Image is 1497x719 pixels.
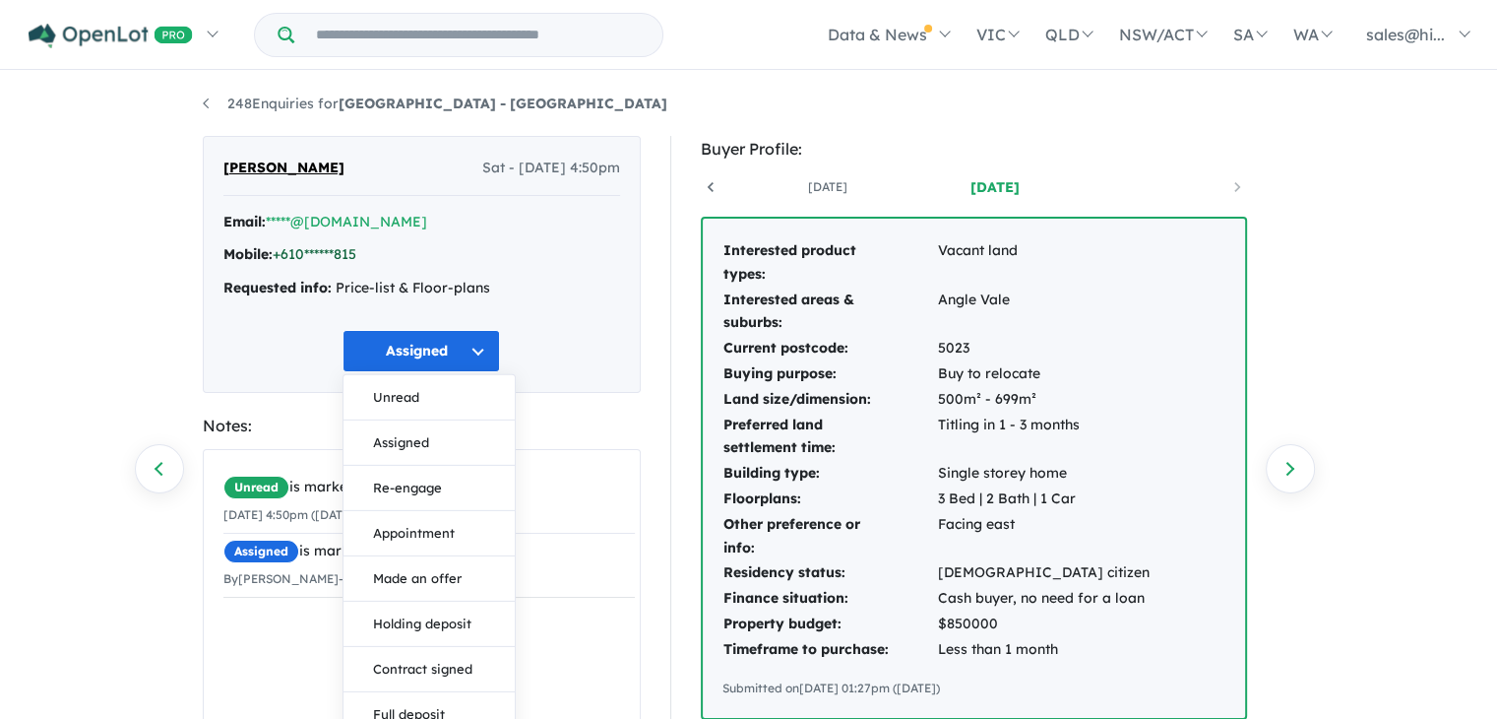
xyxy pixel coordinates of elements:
button: Holding deposit [343,602,515,647]
button: Made an offer [343,556,515,602]
strong: Mobile: [223,245,273,263]
span: [PERSON_NAME] [223,157,344,180]
td: Single storey home [937,461,1151,487]
button: Re-engage [343,466,515,511]
td: Angle Vale [937,288,1151,337]
strong: [GEOGRAPHIC_DATA] - [GEOGRAPHIC_DATA] [339,95,667,112]
td: Facing east [937,512,1151,561]
td: Less than 1 month [937,637,1151,663]
td: Building type: [722,461,937,487]
td: Cash buyer, no need for a loan [937,586,1151,612]
td: Interested areas & suburbs: [722,288,937,337]
button: Assigned [343,421,515,466]
td: Timeframe to purchase: [722,637,937,663]
td: 500m² - 699m² [937,387,1151,413]
div: Notes: [203,413,641,439]
td: Floorplans: [722,487,937,512]
input: Try estate name, suburb, builder or developer [298,14,658,56]
td: $850000 [937,612,1151,637]
td: Buy to relocate [937,361,1151,387]
div: is marked. [223,476,635,499]
div: Submitted on [DATE] 01:27pm ([DATE]) [722,679,1225,698]
nav: breadcrumb [203,93,1295,116]
td: Finance situation: [722,586,937,612]
span: sales@hi... [1366,25,1445,44]
strong: Email: [223,213,266,230]
a: [DATE] [911,177,1079,197]
button: Contract signed [343,647,515,692]
td: Interested product types: [722,238,937,288]
img: Openlot PRO Logo White [29,24,193,48]
strong: Requested info: [223,279,332,296]
span: Assigned [223,540,299,563]
a: 248Enquiries for[GEOGRAPHIC_DATA] - [GEOGRAPHIC_DATA] [203,95,667,112]
td: 5023 [937,336,1151,361]
div: Price-list & Floor-plans [223,277,620,300]
span: Unread [223,476,289,499]
span: Sat - [DATE] 4:50pm [482,157,620,180]
button: Appointment [343,511,515,556]
td: 3 Bed | 2 Bath | 1 Car [937,487,1151,512]
td: Vacant land [937,238,1151,288]
td: Residency status: [722,560,937,586]
div: Buyer Profile: [701,136,1247,163]
td: Titling in 1 - 3 months [937,413,1151,462]
td: Property budget: [722,612,937,637]
td: Other preference or info: [722,512,937,561]
td: Current postcode: [722,336,937,361]
td: Buying purpose: [722,361,937,387]
button: Assigned [343,330,500,372]
a: [DATE] [744,177,911,197]
td: Preferred land settlement time: [722,413,937,462]
small: By [PERSON_NAME] - [DATE] 11:50am ([DATE]) [223,571,483,586]
td: Land size/dimension: [722,387,937,413]
td: [DEMOGRAPHIC_DATA] citizen [937,560,1151,586]
button: Unread [343,375,515,421]
div: is marked. [223,540,635,563]
small: [DATE] 4:50pm ([DATE]) [223,507,358,522]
